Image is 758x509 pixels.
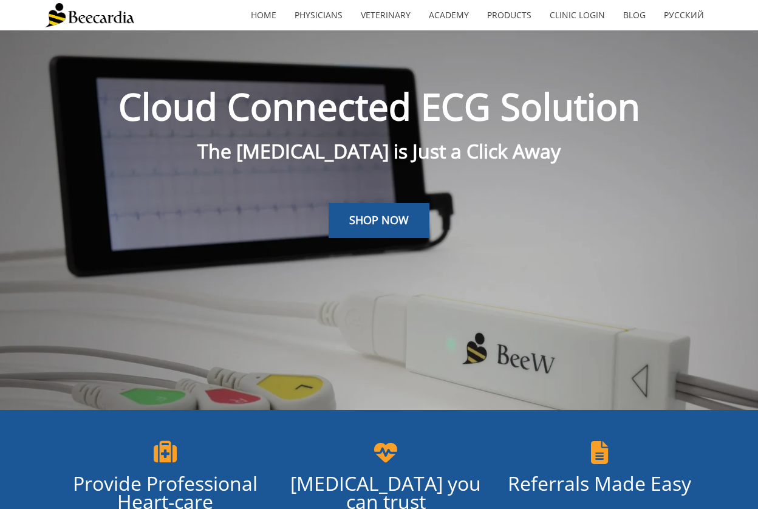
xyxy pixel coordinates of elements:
[508,470,691,496] span: Referrals Made Easy
[655,1,713,29] a: Русский
[329,203,429,238] a: SHOP NOW
[614,1,655,29] a: Blog
[349,213,409,227] span: SHOP NOW
[197,138,561,164] span: The [MEDICAL_DATA] is Just a Click Away
[478,1,541,29] a: Products
[541,1,614,29] a: Clinic Login
[285,1,352,29] a: Physicians
[420,1,478,29] a: Academy
[242,1,285,29] a: home
[45,3,134,27] img: Beecardia
[352,1,420,29] a: Veterinary
[118,81,640,131] span: Cloud Connected ECG Solution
